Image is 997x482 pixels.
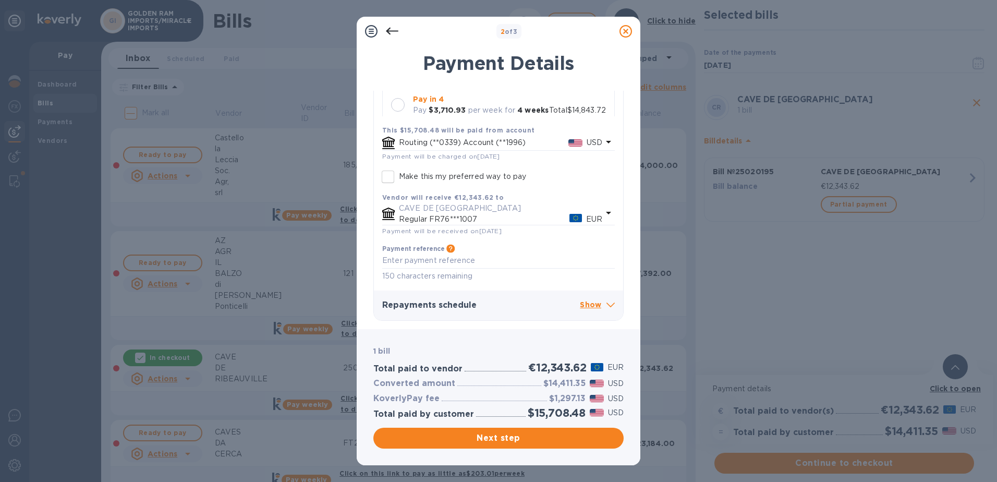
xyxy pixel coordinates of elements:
h3: KoverlyPay fee [373,394,440,404]
p: USD [608,378,624,389]
p: USD [587,137,602,148]
img: USD [590,395,604,402]
p: 150 characters remaining [382,270,615,282]
b: 1 bill [373,347,390,355]
h3: Repayments schedule [382,300,580,310]
span: 2 [501,28,505,35]
b: This $15,708.48 will be paid from account [382,126,534,134]
p: Show [580,299,615,312]
p: Regular FR76***1007 [399,214,569,225]
h3: $1,297.13 [549,394,586,404]
button: Next step [373,428,624,449]
h3: $14,411.35 [543,379,586,389]
img: USD [590,380,604,387]
h2: $15,708.48 [528,406,586,419]
span: Payment will be charged on [DATE] [382,152,500,160]
p: Make this my preferred way to pay [399,171,526,182]
h3: Total paid by customer [373,409,474,419]
p: CAVE DE [GEOGRAPHIC_DATA] [399,203,602,214]
h3: Payment reference [382,245,444,252]
img: USD [590,409,604,416]
p: USD [608,407,624,418]
span: Next step [382,432,615,444]
b: 4 weeks [517,106,549,114]
p: USD [608,393,624,404]
p: EUR [607,362,624,373]
p: Pay [413,105,427,116]
span: Payment will be received on [DATE] [382,227,502,235]
p: EUR [586,214,602,225]
b: Vendor will receive €12,343.62 to [382,194,504,201]
p: per week for [468,105,516,116]
b: of 3 [501,28,518,35]
h3: Converted amount [373,379,455,389]
p: Routing (**0339) Account (**1996) [399,137,568,148]
h3: Total paid to vendor [373,364,463,374]
h1: Payment Details [373,52,624,74]
img: USD [568,139,582,147]
p: Total $14,843.72 [549,105,606,116]
h2: €12,343.62 [528,361,586,374]
b: Pay in 4 [413,95,444,103]
b: $3,710.93 [429,106,466,114]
